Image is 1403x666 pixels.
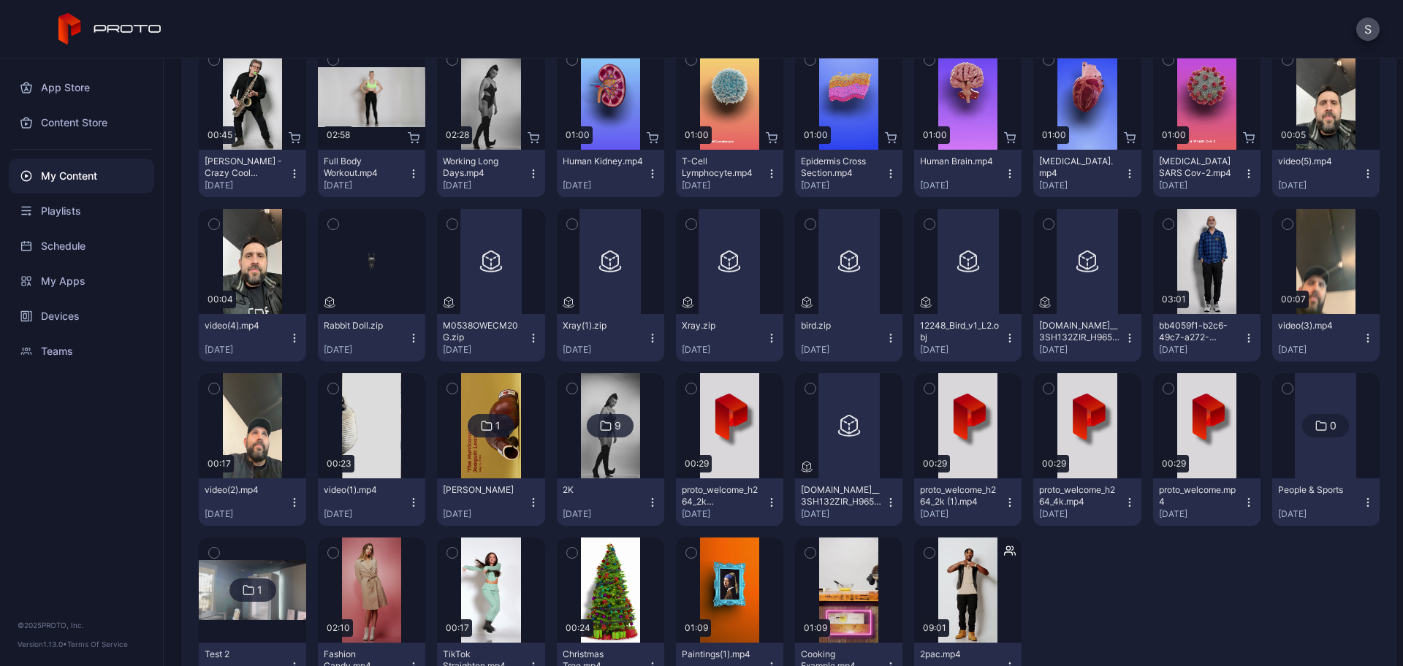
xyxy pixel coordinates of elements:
button: Rabbit Doll.zip[DATE] [318,314,425,361]
button: [PERSON_NAME] - Crazy Cool Technology.mp4[DATE] [199,150,306,197]
div: [DATE] [801,344,885,356]
div: [DATE] [920,180,1004,191]
div: Teams [9,334,154,369]
button: proto_welcome_h264_4k.mp4[DATE] [1033,478,1141,526]
button: proto_welcome_h264_2k 1080x1920.mp4[DATE] [676,478,783,526]
div: [DATE] [1039,508,1123,520]
div: [DATE] [443,344,527,356]
div: [DATE] [920,508,1004,520]
div: 1 [257,583,262,597]
button: proto_welcome.mp4[DATE] [1153,478,1261,526]
button: 12248_Bird_v1_L2.obj[DATE] [914,314,1022,361]
button: Xray(1).zip[DATE] [557,314,664,361]
div: [DATE] [443,180,527,191]
a: App Store [9,70,154,105]
div: [DATE] [443,508,527,520]
div: bird.zip [801,320,881,332]
button: Full Body Workout.mp4[DATE] [318,150,425,197]
div: [DATE] [1278,180,1362,191]
div: Epidermis Cross Section.mp4 [801,156,881,179]
div: [DATE] [563,508,647,520]
div: [DATE] [563,180,647,191]
div: Human Brain.mp4 [920,156,1000,167]
button: bird.zip[DATE] [795,314,902,361]
div: People & Sports [1278,484,1358,496]
button: video(5).mp4[DATE] [1272,150,1380,197]
div: T-Cell Lymphocyte.mp4 [682,156,762,179]
button: video(3).mp4[DATE] [1272,314,1380,361]
div: Xray.zip [682,320,762,332]
div: proto_welcome_h264_2k (1).mp4 [920,484,1000,508]
div: [DATE] [801,508,885,520]
button: video(1).mp4[DATE] [318,478,425,526]
div: [DATE] [920,344,1004,356]
div: [DATE] [682,508,766,520]
div: [DATE] [205,180,289,191]
a: My Content [9,158,154,194]
div: [DATE] [324,180,408,191]
button: proto_welcome_h264_2k (1).mp4[DATE] [914,478,1022,526]
div: [DATE] [1039,180,1123,191]
button: [DOMAIN_NAME]__3SH132ZIR_H965 (1)(1).obj[DATE] [1033,314,1141,361]
div: Content Store [9,105,154,140]
div: [DATE] [324,508,408,520]
div: [DATE] [1278,508,1362,520]
div: Full Body Workout.mp4 [324,156,404,179]
button: People & Sports[DATE] [1272,478,1380,526]
div: [DATE] [1159,508,1243,520]
button: T-Cell Lymphocyte.mp4[DATE] [676,150,783,197]
button: Human Brain.mp4[DATE] [914,150,1022,197]
div: Working Long Days.mp4 [443,156,523,179]
button: bb4059f1-b2c6-49c7-a272-8f3d05b9e257(1).mp4[DATE] [1153,314,1261,361]
button: [DOMAIN_NAME]__3SH132ZIR_H965 (1).obj[DATE] [795,478,902,526]
div: bb4059f1-b2c6-49c7-a272-8f3d05b9e257(1).mp4 [1159,320,1239,343]
div: video(1).mp4 [324,484,404,496]
div: © 2025 PROTO, Inc. [18,619,145,631]
div: 1 [495,419,501,432]
div: [DATE] [1278,344,1362,356]
div: M0538OWECM20G.zip [443,320,523,343]
div: video(2).mp4 [205,484,285,496]
div: Scott Page - Crazy Cool Technology.mp4 [205,156,285,179]
div: proto_welcome_h264_2k 1080x1920.mp4 [682,484,762,508]
button: 2K[DATE] [557,478,664,526]
button: [MEDICAL_DATA] SARS Cov-2.mp4[DATE] [1153,150,1261,197]
div: 12248_Bird_v1_L2.obj [920,320,1000,343]
button: S [1356,18,1380,41]
div: [DATE] [801,180,885,191]
button: [MEDICAL_DATA].mp4[DATE] [1033,150,1141,197]
a: Playlists [9,194,154,229]
div: 2pac.mp4 [920,648,1000,660]
div: Covid-19 SARS Cov-2.mp4 [1159,156,1239,179]
button: Human Kidney.mp4[DATE] [557,150,664,197]
div: [DATE] [205,344,289,356]
button: video(4).mp4[DATE] [199,314,306,361]
div: [DATE] [682,344,766,356]
button: Working Long Days.mp4[DATE] [437,150,544,197]
div: video(3).mp4 [1278,320,1358,332]
div: proto_welcome.mp4 [1159,484,1239,508]
button: [PERSON_NAME][DATE] [437,478,544,526]
a: Schedule [9,229,154,264]
button: Xray.zip[DATE] [676,314,783,361]
div: video(4).mp4 [205,320,285,332]
div: Human Heart.mp4 [1039,156,1119,179]
button: M0538OWECM20G.zip[DATE] [437,314,544,361]
button: video(2).mp4[DATE] [199,478,306,526]
a: Devices [9,299,154,334]
div: video(5).mp4 [1278,156,1358,167]
div: [DATE] [1039,344,1123,356]
a: My Apps [9,264,154,299]
button: Epidermis Cross Section.mp4[DATE] [795,150,902,197]
div: 0 [1330,419,1337,432]
div: [DATE] [324,344,408,356]
div: [DATE] [682,180,766,191]
div: [DATE] [563,344,647,356]
div: Xray(1).zip [563,320,643,332]
div: Human Kidney.mp4 [563,156,643,167]
div: 9 [615,419,621,432]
